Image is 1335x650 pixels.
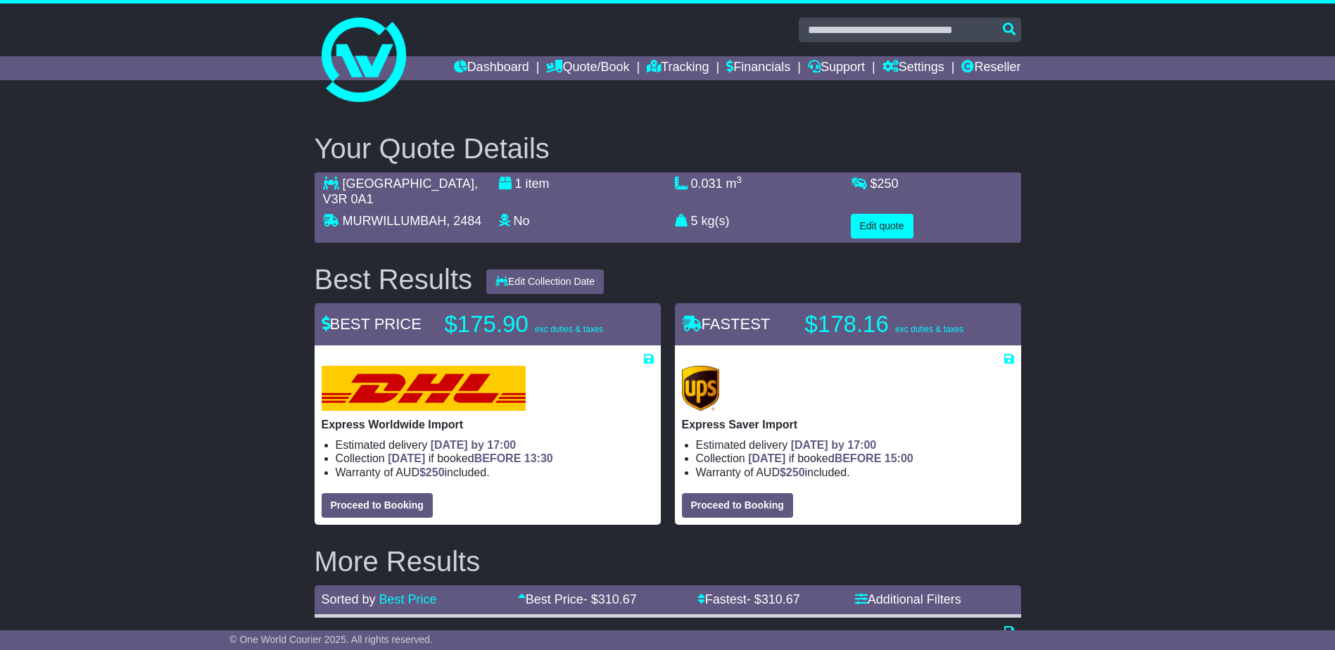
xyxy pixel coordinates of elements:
li: Warranty of AUD included. [336,466,654,479]
a: Best Price- $310.67 [518,592,637,606]
button: Edit Collection Date [486,269,604,294]
span: - $ [583,592,637,606]
span: 0.031 [691,177,723,191]
p: $175.90 [445,310,621,338]
span: [DATE] [388,452,425,464]
a: Tracking [647,56,709,80]
li: Collection [696,452,1014,465]
span: m [726,177,742,191]
span: No [514,214,530,228]
span: 250 [426,466,445,478]
span: [DATE] by 17:00 [431,439,517,451]
h2: More Results [315,546,1021,577]
p: Express Worldwide Import [322,418,654,431]
li: Estimated delivery [336,438,654,452]
span: $ [780,466,805,478]
span: exc duties & taxes [895,324,963,334]
span: [DATE] by 17:00 [791,439,877,451]
p: $178.16 [805,310,981,338]
span: Sorted by [322,592,376,606]
span: BEFORE [835,452,882,464]
span: 310.67 [761,592,800,606]
span: kg(s) [702,214,730,228]
span: 250 [786,466,805,478]
span: 15:00 [885,452,913,464]
span: $ [419,466,445,478]
span: 1 [515,177,522,191]
span: © One World Courier 2025. All rights reserved. [229,634,433,645]
a: Reseller [961,56,1020,80]
span: if booked [388,452,552,464]
button: Edit quote [851,214,913,238]
a: Financials [726,56,790,80]
a: Dashboard [454,56,529,80]
span: - $ [747,592,800,606]
li: Collection [336,452,654,465]
div: Best Results [308,264,480,295]
span: item [526,177,550,191]
img: UPS (new): Express Saver Import [682,366,720,411]
span: 250 [878,177,899,191]
a: Best Price [379,592,437,606]
span: , V3R 0A1 [323,177,478,206]
span: MURWILLUMBAH [343,214,447,228]
span: [DATE] [748,452,785,464]
button: Proceed to Booking [682,493,793,518]
a: Additional Filters [855,592,961,606]
span: exc duties & taxes [535,324,603,334]
a: Support [808,56,865,80]
span: 5 [691,214,698,228]
li: Estimated delivery [696,438,1014,452]
sup: 3 [737,174,742,185]
span: if booked [748,452,913,464]
span: FASTEST [682,315,771,333]
span: , 2484 [446,214,481,228]
a: Settings [882,56,944,80]
a: Quote/Book [546,56,629,80]
span: 310.67 [598,592,637,606]
span: $ [871,177,899,191]
h2: Your Quote Details [315,133,1021,164]
span: BEST PRICE [322,315,422,333]
img: DHL: Express Worldwide Import [322,366,526,411]
span: BEFORE [474,452,521,464]
button: Proceed to Booking [322,493,433,518]
li: Warranty of AUD included. [696,466,1014,479]
a: Fastest- $310.67 [697,592,800,606]
span: [GEOGRAPHIC_DATA] [343,177,474,191]
span: 13:30 [524,452,553,464]
p: Express Saver Import [682,418,1014,431]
